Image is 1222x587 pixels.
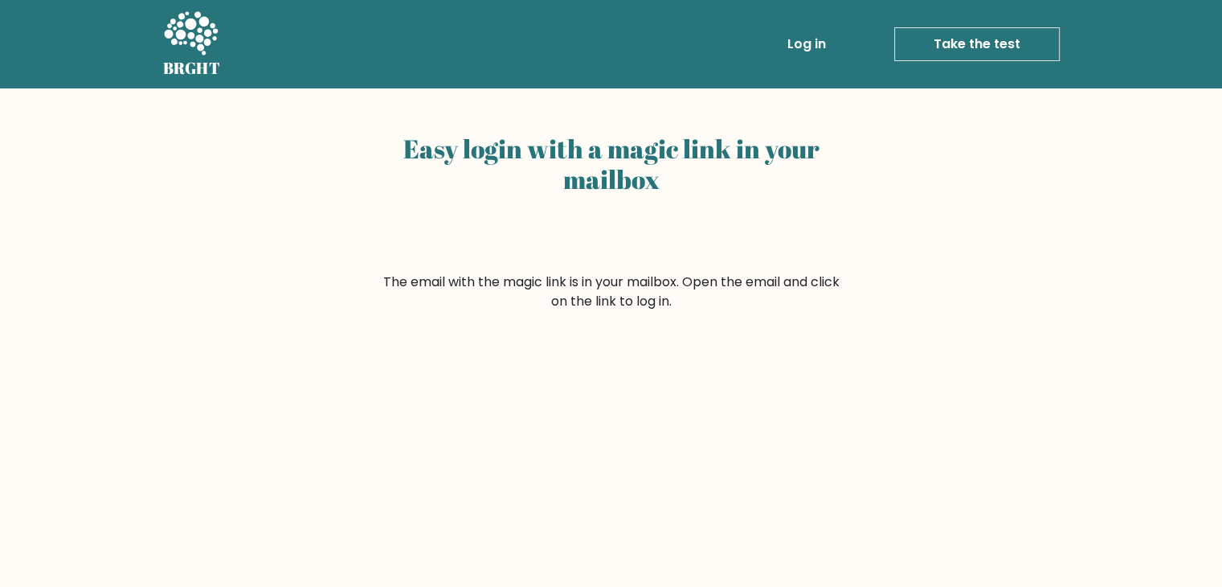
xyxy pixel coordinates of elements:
h5: BRGHT [163,59,221,78]
a: Take the test [894,27,1060,61]
a: Log in [781,28,832,60]
form: The email with the magic link is in your mailbox. Open the email and click on the link to log in. [380,273,843,311]
h2: Easy login with a magic link in your mailbox [380,133,843,195]
a: BRGHT [163,6,221,82]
